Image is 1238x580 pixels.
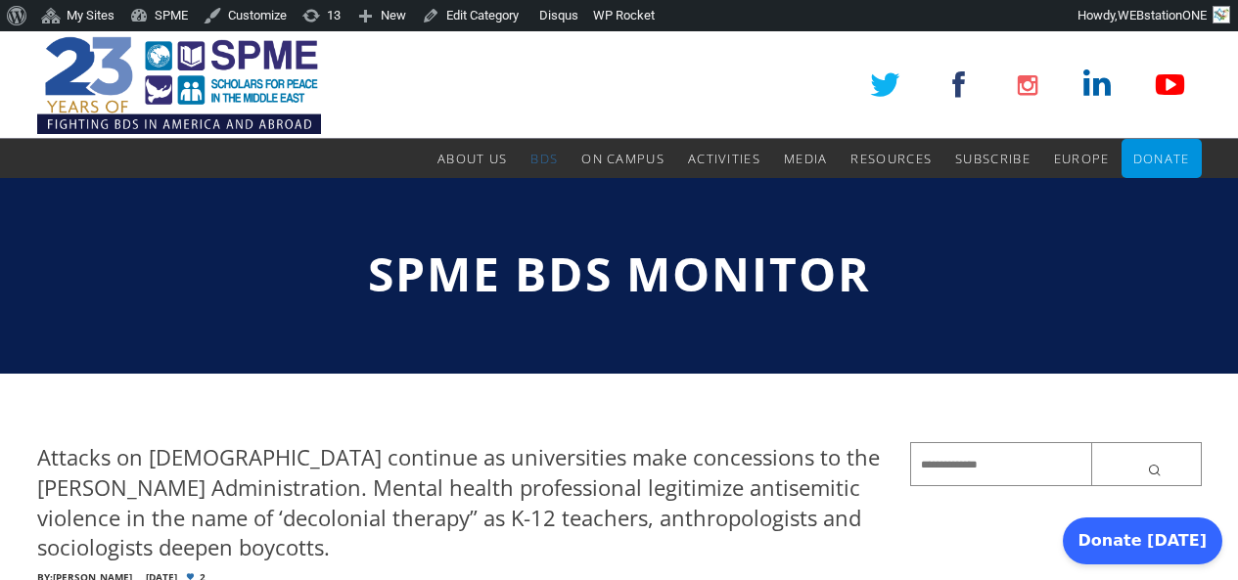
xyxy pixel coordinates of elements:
[368,242,871,305] span: SPME BDS Monitor
[530,139,558,178] a: BDS
[37,31,321,139] img: SPME
[1054,139,1110,178] a: Europe
[1133,150,1190,167] span: Donate
[688,139,760,178] a: Activities
[955,139,1031,178] a: Subscribe
[688,150,760,167] span: Activities
[850,139,932,178] a: Resources
[437,139,507,178] a: About Us
[850,150,932,167] span: Resources
[581,139,665,178] a: On Campus
[784,139,828,178] a: Media
[955,150,1031,167] span: Subscribe
[1118,8,1207,22] span: WEBstationONE
[437,150,507,167] span: About Us
[1054,150,1110,167] span: Europe
[37,442,882,562] h4: Attacks on [DEMOGRAPHIC_DATA] continue as universities make concessions to the [PERSON_NAME] Admi...
[1133,139,1190,178] a: Donate
[581,150,665,167] span: On Campus
[784,150,828,167] span: Media
[530,150,558,167] span: BDS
